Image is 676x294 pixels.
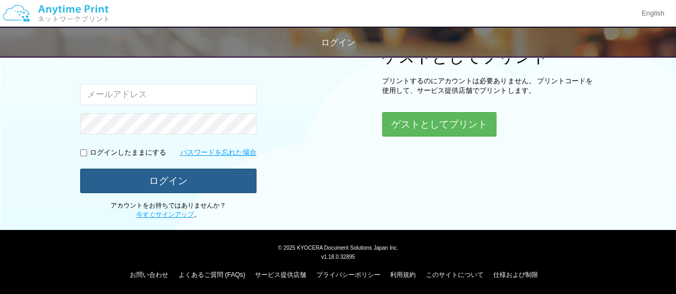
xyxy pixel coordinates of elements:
span: © 2025 KYOCERA Document Solutions Japan Inc. [278,244,398,251]
button: ゲストとしてプリント [382,112,496,137]
p: ログインしたままにする [90,148,166,158]
a: お問い合わせ [130,271,168,279]
a: プライバシーポリシー [316,271,380,279]
p: アカウントをお持ちではありませんか？ [80,201,257,219]
a: サービス提供店舗 [255,271,306,279]
span: v1.18.0.32895 [321,253,355,260]
a: 今すぐサインアップ [136,211,194,218]
a: 仕様および制限 [493,271,538,279]
input: メールアドレス [80,84,257,105]
a: 利用規約 [390,271,416,279]
p: プリントするのにアカウントは必要ありません。 プリントコードを使用して、サービス提供店舗でプリントします。 [382,76,596,96]
a: パスワードを忘れた場合 [180,148,257,158]
a: このサイトについて [425,271,483,279]
button: ログイン [80,169,257,193]
span: ログイン [321,38,355,47]
a: よくあるご質問 (FAQs) [178,271,245,279]
span: 。 [136,211,200,218]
